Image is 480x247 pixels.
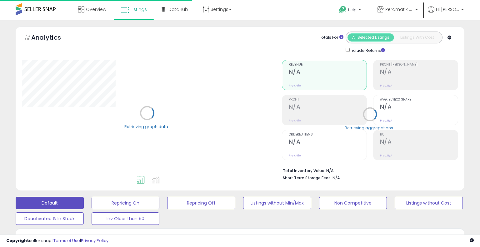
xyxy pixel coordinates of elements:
div: Retrieving aggregations.. [345,125,395,131]
button: Listings without Cost [395,197,463,209]
span: Hi [PERSON_NAME] [436,6,459,12]
span: Peramatik Goods Ltd US [385,6,413,12]
span: DataHub [168,6,188,12]
span: Listings [131,6,147,12]
div: seller snap | | [6,238,108,244]
button: Inv Older than 90 [92,212,160,225]
div: Totals For [319,35,343,41]
strong: Copyright [6,238,29,244]
p: Listing States: [390,233,465,239]
button: Default [16,197,84,209]
div: Include Returns [341,47,392,54]
button: Repricing On [92,197,160,209]
button: All Selected Listings [347,33,394,42]
h5: Analytics [31,33,73,43]
button: Repricing Off [167,197,235,209]
button: Listings With Cost [394,33,440,42]
a: Terms of Use [53,238,80,244]
button: Listings without Min/Max [243,197,311,209]
button: Non Competitive [319,197,387,209]
a: Privacy Policy [81,238,108,244]
span: Help [348,7,357,12]
a: Hi [PERSON_NAME] [428,6,464,20]
i: Get Help [339,6,347,13]
a: Help [334,1,367,20]
button: Deactivated & In Stock [16,212,84,225]
span: Overview [86,6,106,12]
div: Retrieving graph data.. [124,124,170,129]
